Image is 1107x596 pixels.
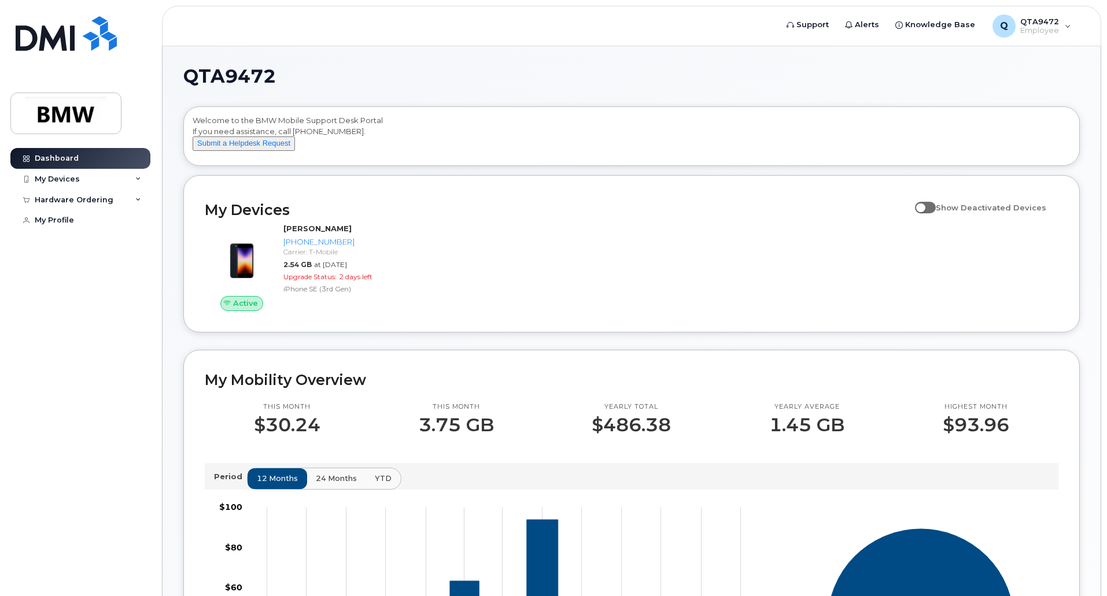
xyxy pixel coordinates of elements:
span: Active [233,298,258,309]
input: Show Deactivated Devices [915,197,924,206]
strong: [PERSON_NAME] [283,224,352,233]
tspan: $80 [225,542,242,552]
span: 2.54 GB [283,260,312,269]
div: iPhone SE (3rd Gen) [283,284,403,294]
p: Highest month [943,402,1009,412]
span: QTA9472 [183,68,276,85]
p: Yearly average [769,402,844,412]
div: Welcome to the BMW Mobile Support Desk Portal If you need assistance, call [PHONE_NUMBER]. [193,115,1071,161]
button: Submit a Helpdesk Request [193,136,295,151]
p: 3.75 GB [419,414,494,435]
span: at [DATE] [314,260,347,269]
p: 1.45 GB [769,414,844,435]
p: Yearly total [592,402,671,412]
h2: My Devices [205,201,909,219]
span: Show Deactivated Devices [936,203,1046,212]
a: Active[PERSON_NAME][PHONE_NUMBER]Carrier: T-Mobile2.54 GBat [DATE]Upgrade Status:2 days leftiPhon... [205,223,408,311]
tspan: $60 [225,582,242,593]
p: $486.38 [592,414,671,435]
span: Upgrade Status: [283,272,337,281]
p: This month [419,402,494,412]
tspan: $100 [219,502,242,512]
p: $30.24 [254,414,320,435]
p: Period [214,471,247,482]
span: YTD [375,473,392,484]
h2: My Mobility Overview [205,371,1058,388]
div: [PHONE_NUMBER] [283,236,403,247]
a: Submit a Helpdesk Request [193,138,295,147]
span: 2 days left [339,272,372,281]
img: image20231002-3703462-1angbar.jpeg [214,229,270,284]
span: 24 months [316,473,357,484]
div: Carrier: T-Mobile [283,247,403,257]
p: $93.96 [943,414,1009,435]
p: This month [254,402,320,412]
